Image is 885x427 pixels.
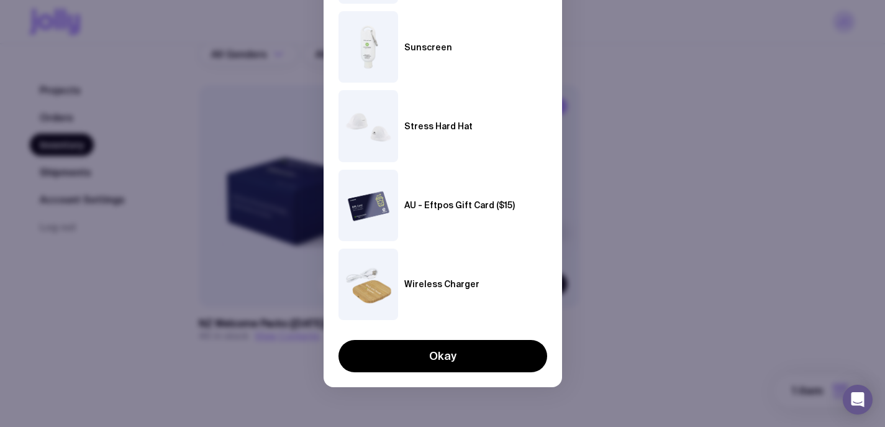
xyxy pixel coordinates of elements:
[404,121,473,131] h6: Stress Hard Hat
[404,42,452,52] h6: Sunscreen
[404,200,515,210] h6: AU - Eftpos Gift Card ($15)
[338,340,547,372] button: Okay
[843,385,873,415] div: Open Intercom Messenger
[404,279,479,289] h6: Wireless Charger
